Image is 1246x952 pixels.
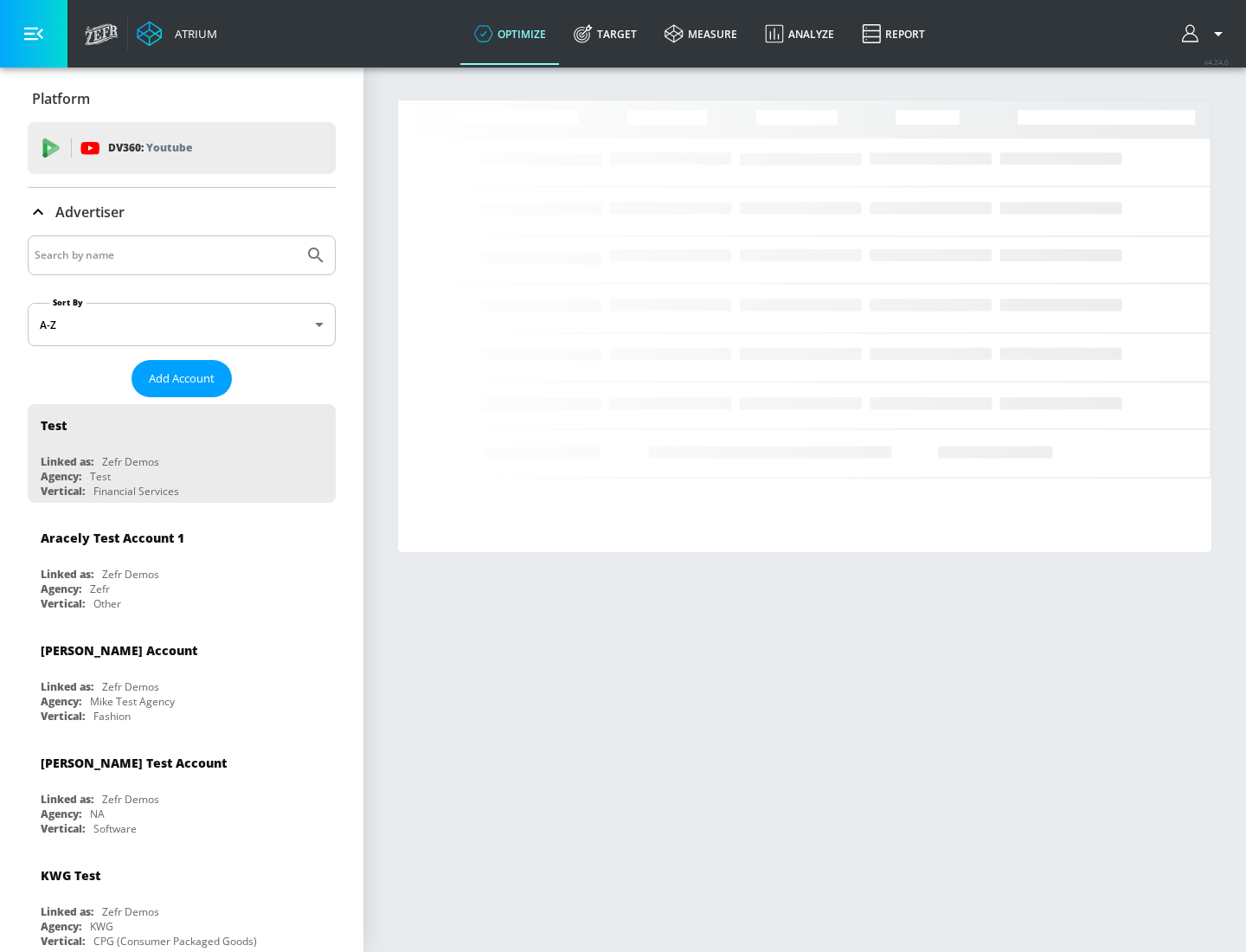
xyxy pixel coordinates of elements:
[751,3,848,65] a: Analyze
[41,807,81,821] div: Agency:
[41,642,197,659] div: [PERSON_NAME] Account
[28,303,336,346] div: A-Z
[28,404,336,503] div: TestLinked as:Zefr DemosAgency:TestVertical:Financial Services
[28,122,336,174] div: DV360: Youtube
[28,188,336,236] div: Advertiser
[93,596,121,611] div: Other
[651,3,751,65] a: measure
[41,755,227,771] div: [PERSON_NAME] Test Account
[28,517,336,615] div: Aracely Test Account 1Linked as:Zefr DemosAgency:ZefrVertical:Other
[560,3,651,65] a: Target
[41,417,67,434] div: Test
[49,297,87,308] label: Sort By
[41,530,184,546] div: Aracely Test Account 1
[93,934,257,949] div: CPG (Consumer Packaged Goods)
[28,74,336,123] div: Platform
[41,567,93,582] div: Linked as:
[168,26,217,42] div: Atrium
[28,629,336,728] div: [PERSON_NAME] AccountLinked as:Zefr DemosAgency:Mike Test AgencyVertical:Fashion
[90,582,110,596] div: Zefr
[41,679,93,694] div: Linked as:
[41,709,85,724] div: Vertical:
[90,694,175,709] div: Mike Test Agency
[32,89,90,108] p: Platform
[460,3,560,65] a: optimize
[102,904,159,919] div: Zefr Demos
[28,742,336,840] div: [PERSON_NAME] Test AccountLinked as:Zefr DemosAgency:NAVertical:Software
[137,21,217,47] a: Atrium
[102,454,159,469] div: Zefr Demos
[102,792,159,807] div: Zefr Demos
[41,596,85,611] div: Vertical:
[41,484,85,499] div: Vertical:
[41,867,100,884] div: KWG Test
[41,821,85,836] div: Vertical:
[149,369,215,389] span: Add Account
[90,469,111,484] div: Test
[93,821,137,836] div: Software
[35,244,297,267] input: Search by name
[41,792,93,807] div: Linked as:
[90,919,113,934] div: KWG
[1204,57,1229,67] span: v 4.24.0
[93,709,131,724] div: Fashion
[41,454,93,469] div: Linked as:
[41,694,81,709] div: Agency:
[93,484,179,499] div: Financial Services
[41,469,81,484] div: Agency:
[41,934,85,949] div: Vertical:
[132,360,232,397] button: Add Account
[90,807,105,821] div: NA
[41,904,93,919] div: Linked as:
[41,919,81,934] div: Agency:
[41,582,81,596] div: Agency:
[55,203,125,222] p: Advertiser
[102,679,159,694] div: Zefr Demos
[146,138,192,157] p: Youtube
[108,138,192,158] p: DV360:
[848,3,939,65] a: Report
[102,567,159,582] div: Zefr Demos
